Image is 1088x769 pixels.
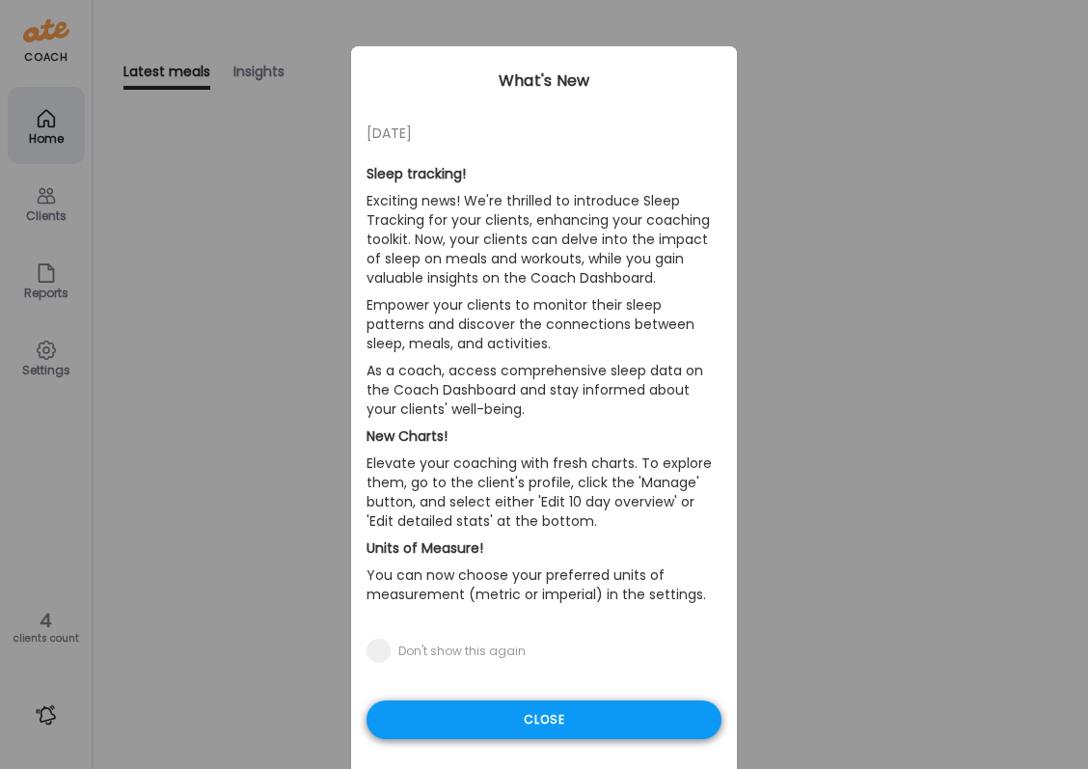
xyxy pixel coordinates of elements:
div: Don't show this again [398,644,526,659]
b: New Charts! [367,426,448,446]
b: Sleep tracking! [367,164,466,183]
p: As a coach, access comprehensive sleep data on the Coach Dashboard and stay informed about your c... [367,357,721,423]
div: [DATE] [367,122,721,145]
b: Units of Measure! [367,538,483,558]
p: Empower your clients to monitor their sleep patterns and discover the connections between sleep, ... [367,291,721,357]
p: You can now choose your preferred units of measurement (metric or imperial) in the settings. [367,562,721,608]
p: Exciting news! We're thrilled to introduce Sleep Tracking for your clients, enhancing your coachi... [367,187,721,291]
p: Elevate your coaching with fresh charts. To explore them, go to the client's profile, click the '... [367,450,721,535]
div: Close [367,700,721,739]
div: What's New [351,69,737,93]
